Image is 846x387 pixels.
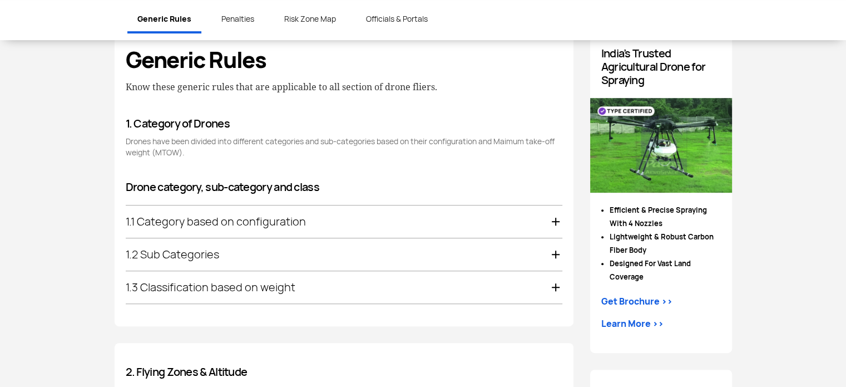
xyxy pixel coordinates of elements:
h3: Generic Rules [126,47,562,74]
li: Designed For Vast Land Coverage [610,257,721,284]
h4: 2. Flying Zones & Altitude [126,365,562,379]
h4: Drone category, sub-category and class [126,180,562,194]
div: 1.1 Category based on configuration [126,205,562,238]
a: Risk Zone Map [274,7,346,31]
a: Generic Rules [127,7,201,33]
p: Drones have been divided into different categories and sub-categories based on their configuratio... [126,136,562,158]
h4: India’s Trusted Agricultural Drone for Spraying [601,47,721,87]
li: Lightweight & Robust Carbon Fiber Body [610,231,721,257]
a: Penalties [211,7,264,31]
div: 1.3 Classification based on weight [126,271,562,303]
li: Efficient & Precise Spraying With 4 Nozzles [610,204,721,231]
h4: 1. Category of Drones [126,117,562,130]
p: Know these generic rules that are applicable to all section of drone fliers. [126,79,562,95]
a: Officials & Portals [356,7,438,31]
div: 1.2 Sub Categories [126,238,562,271]
img: Paras Drone. [590,98,732,193]
a: Learn More >> [601,317,664,331]
div: Get Brochure >> [601,295,672,308]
